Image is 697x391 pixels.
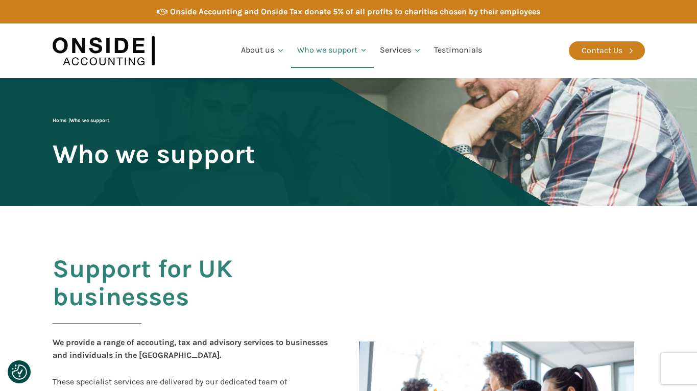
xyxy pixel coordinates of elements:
[569,41,645,60] a: Contact Us
[53,337,330,360] span: We provide a range of accouting, tax and advisory services to businesses and individuals in the [...
[291,33,374,68] a: Who we support
[170,5,540,18] div: Onside Accounting and Onside Tax donate 5% of all profits to charities chosen by their employees
[12,364,27,380] img: Revisit consent button
[53,117,109,124] span: |
[235,33,291,68] a: About us
[12,364,27,380] button: Consent Preferences
[53,117,66,124] a: Home
[70,117,109,124] span: Who we support
[53,255,339,336] h2: Support for UK businesses
[53,140,255,168] span: Who we support
[53,31,155,70] img: Onside Accounting
[374,33,428,68] a: Services
[582,44,622,57] div: Contact Us
[428,33,488,68] a: Testimonials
